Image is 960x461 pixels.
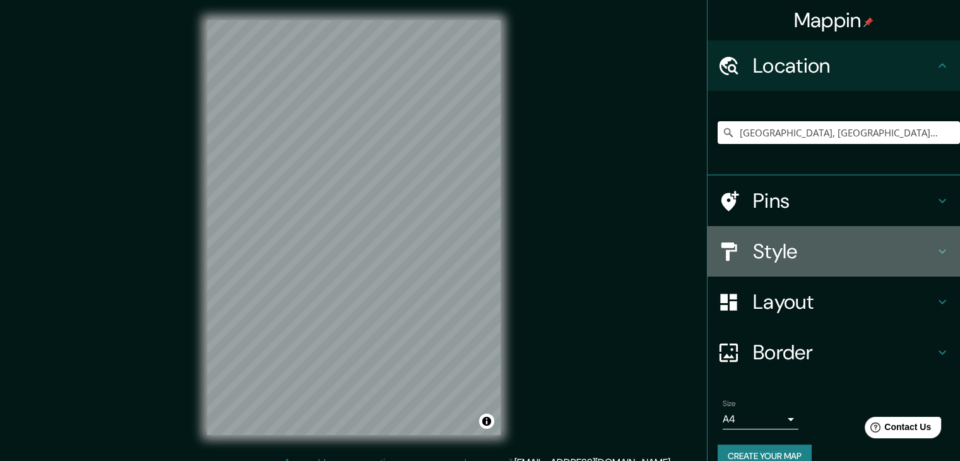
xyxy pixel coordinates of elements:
div: A4 [723,409,798,429]
div: Style [708,226,960,277]
img: pin-icon.png [863,17,874,27]
div: Layout [708,277,960,327]
button: Toggle attribution [479,414,494,429]
h4: Pins [753,188,935,213]
h4: Border [753,340,935,365]
h4: Location [753,53,935,78]
input: Pick your city or area [718,121,960,144]
h4: Style [753,239,935,264]
canvas: Map [207,20,501,435]
h4: Mappin [794,8,874,33]
iframe: Help widget launcher [848,412,946,447]
label: Size [723,398,736,409]
h4: Layout [753,289,935,314]
div: Border [708,327,960,378]
div: Location [708,40,960,91]
div: Pins [708,176,960,226]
